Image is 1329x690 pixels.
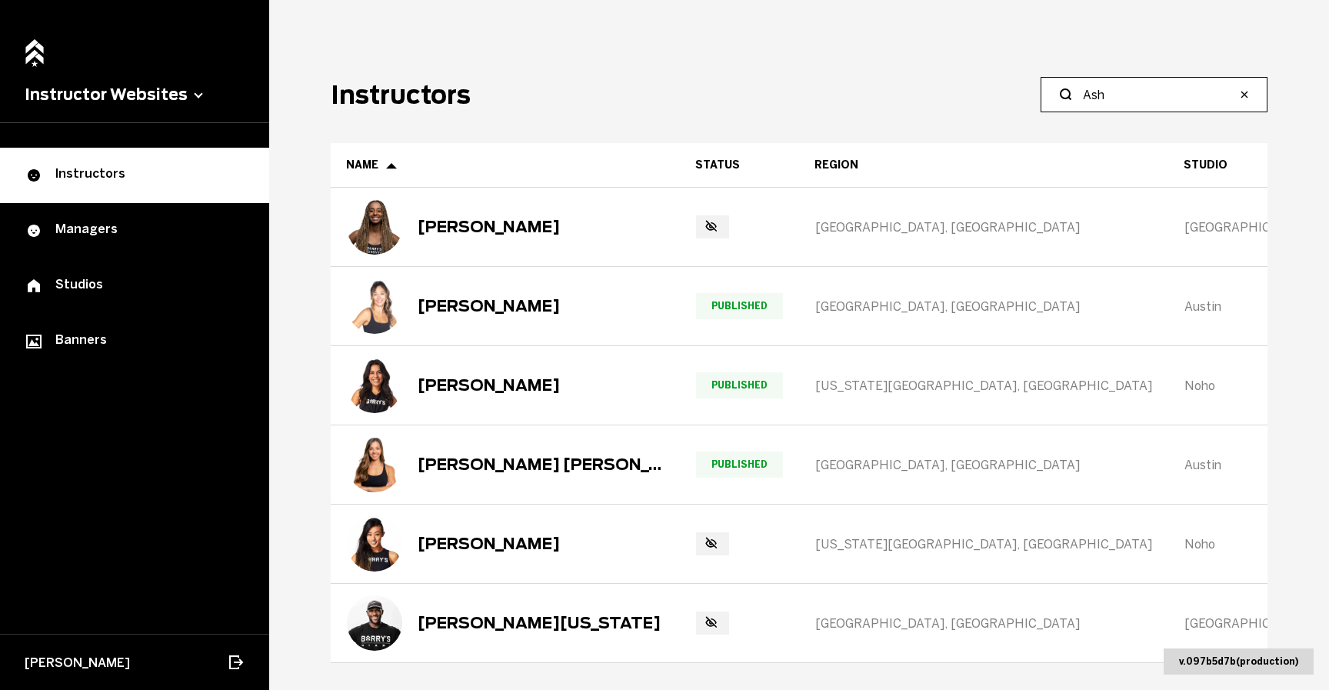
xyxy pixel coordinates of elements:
span: [US_STATE][GEOGRAPHIC_DATA], [GEOGRAPHIC_DATA] [815,378,1152,393]
button: Instructor Websites [25,85,245,104]
span: Noho [1184,537,1215,552]
span: Published [696,372,783,398]
div: [PERSON_NAME] [418,218,560,236]
div: [PERSON_NAME] [PERSON_NAME] [418,455,664,474]
button: Log out [218,645,252,679]
div: Instructors [25,166,245,185]
span: [GEOGRAPHIC_DATA], [GEOGRAPHIC_DATA] [815,616,1080,631]
div: Managers [25,222,245,240]
span: [GEOGRAPHIC_DATA], [GEOGRAPHIC_DATA] [815,458,1080,472]
input: Search [1083,85,1236,104]
th: Region [799,143,1168,188]
span: [GEOGRAPHIC_DATA] [1184,220,1314,235]
a: Home [21,31,48,64]
div: [PERSON_NAME][US_STATE] [418,614,661,632]
img: Isabella Asheber [347,199,402,255]
div: Banners [25,332,245,351]
span: [US_STATE][GEOGRAPHIC_DATA], [GEOGRAPHIC_DATA] [815,537,1152,552]
div: [PERSON_NAME] [418,297,560,315]
span: Published [696,293,783,319]
span: [GEOGRAPHIC_DATA], [GEOGRAPHIC_DATA] [815,299,1080,314]
img: Tasha Bates [347,278,402,334]
span: [GEOGRAPHIC_DATA] [1184,616,1314,631]
span: Noho [1184,378,1215,393]
div: Name [346,158,664,172]
span: Austin [1184,299,1221,314]
th: Toggle SortBy [331,143,680,188]
img: Sashah Handal [347,358,402,413]
img: Joshua Washington [347,595,402,651]
th: Toggle SortBy [680,143,799,188]
div: Studios [25,277,245,295]
span: [GEOGRAPHIC_DATA], [GEOGRAPHIC_DATA] [815,220,1080,235]
img: Ash Wang [347,516,402,572]
div: [PERSON_NAME] [418,535,560,553]
span: [PERSON_NAME] [25,655,130,670]
span: Austin [1184,458,1221,472]
div: [PERSON_NAME] [418,376,560,395]
img: Ashley McMahan Yang [347,437,402,492]
span: Published [696,452,783,478]
div: v. 097b5d7b ( production ) [1164,648,1314,675]
h1: Instructors [331,80,471,110]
